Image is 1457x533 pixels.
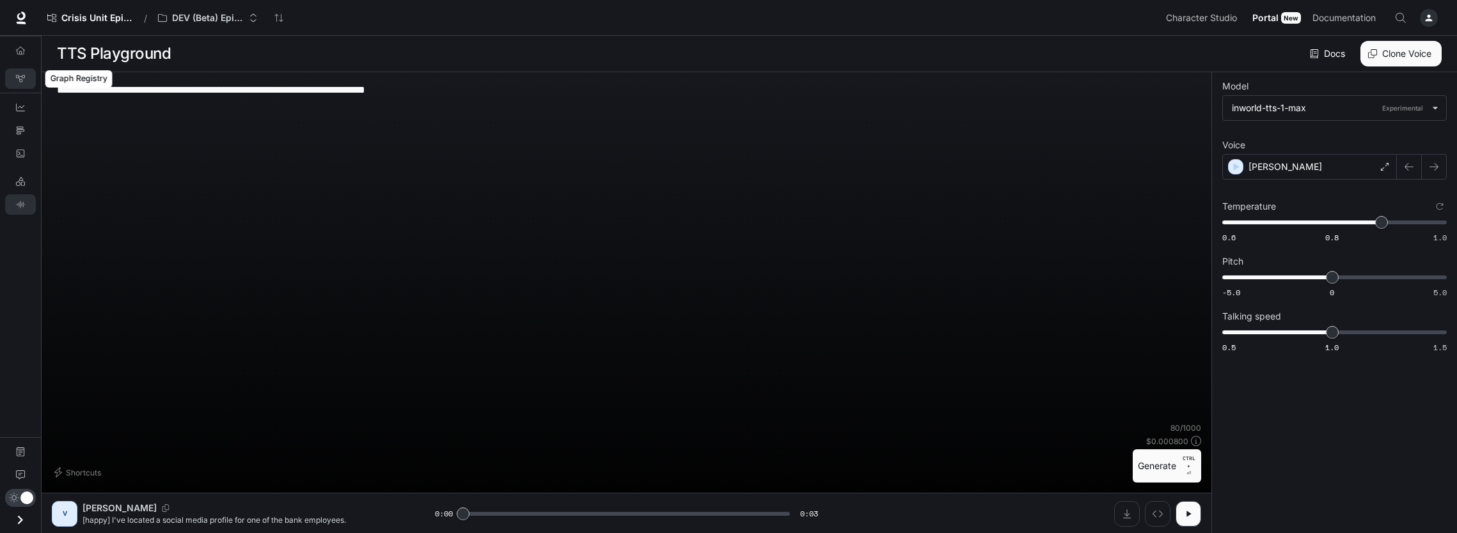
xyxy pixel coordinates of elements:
[1330,287,1334,298] span: 0
[1325,342,1339,353] span: 1.0
[1161,5,1246,31] a: Character Studio
[172,13,244,24] p: DEV (Beta) Episode 1 - Crisis Unit
[1388,5,1414,31] button: Open Command Menu
[54,504,75,524] div: V
[1252,10,1279,26] span: Portal
[1232,102,1426,114] div: inworld-tts-1-max
[1114,501,1140,527] button: Download audio
[42,5,139,31] a: Crisis Unit Episode 1
[435,507,453,520] span: 0:00
[6,507,35,533] button: Open drawer
[1433,342,1447,353] span: 1.5
[5,68,36,89] a: Graph Registry
[1281,12,1301,24] div: New
[83,502,157,514] p: [PERSON_NAME]
[1307,41,1350,66] a: Docs
[45,70,113,88] div: Graph Registry
[1222,287,1240,298] span: -5.0
[1222,312,1281,321] p: Talking speed
[1222,141,1245,150] p: Voice
[1433,287,1447,298] span: 5.0
[1222,82,1248,91] p: Model
[5,97,36,118] a: Dashboards
[5,40,36,61] a: Overview
[1360,41,1442,66] button: Clone Voice
[1166,10,1237,26] span: Character Studio
[1312,10,1376,26] span: Documentation
[1433,232,1447,243] span: 1.0
[800,507,818,520] span: 0:03
[1146,436,1188,447] p: $ 0.000800
[5,171,36,192] a: LLM Playground
[20,490,33,504] span: Dark mode toggle
[5,465,36,485] a: Feedback
[139,12,152,25] div: /
[1222,342,1236,353] span: 0.5
[1247,5,1306,31] a: PortalNew
[57,41,171,66] h1: TTS Playground
[1222,232,1236,243] span: 0.6
[1170,422,1201,433] p: 80 / 1000
[157,504,175,512] button: Copy Voice ID
[1307,5,1385,31] a: Documentation
[1181,454,1196,470] p: CTRL +
[1325,232,1339,243] span: 0.8
[1223,96,1446,120] div: inworld-tts-1-maxExperimental
[1222,202,1276,211] p: Temperature
[152,5,264,31] button: Open workspace menu
[1380,102,1426,114] p: Experimental
[1433,199,1447,213] button: Reset to default
[1181,454,1196,477] p: ⏎
[1248,160,1322,173] p: [PERSON_NAME]
[1133,449,1201,483] button: GenerateCTRL +⏎
[1145,501,1170,527] button: Inspect
[5,442,36,462] a: Documentation
[83,514,404,525] p: [happy] I've located a social media profile for one of the bank employees.
[52,462,106,483] button: Shortcuts
[1222,257,1243,266] p: Pitch
[5,194,36,215] a: TTS Playground
[5,143,36,164] a: Logs
[5,120,36,141] a: Traces
[266,5,292,31] button: Sync workspaces
[61,13,133,24] span: Crisis Unit Episode 1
